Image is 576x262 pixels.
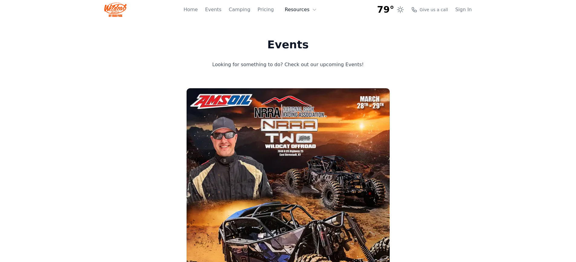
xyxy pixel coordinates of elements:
a: Camping [229,6,250,13]
a: Home [184,6,198,13]
span: Give us a call [420,7,448,13]
button: Resources [281,4,321,16]
p: Looking for something to do? Check out our upcoming Events! [188,60,388,69]
a: Events [205,6,221,13]
a: Give us a call [411,7,448,13]
img: Wildcat Logo [104,2,127,17]
a: Pricing [258,6,274,13]
span: 79° [377,4,394,15]
a: Sign In [455,6,472,13]
h1: Events [188,39,388,51]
